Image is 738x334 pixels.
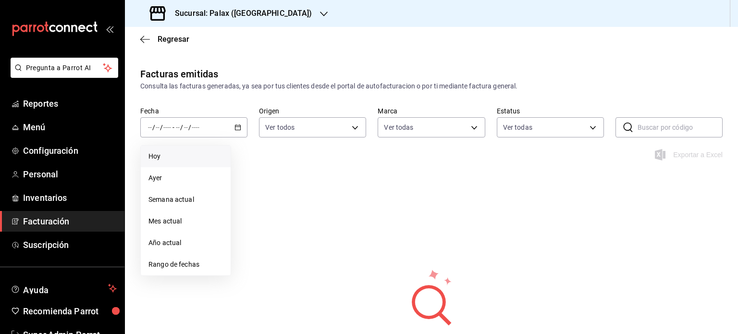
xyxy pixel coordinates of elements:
span: Ver todas [503,123,532,132]
span: Inventarios [23,191,117,204]
span: Facturación [23,215,117,228]
label: Origen [259,108,366,114]
input: -- [155,124,160,131]
span: Pregunta a Parrot AI [26,63,103,73]
span: Semana actual [148,195,223,205]
span: Suscripción [23,238,117,251]
span: Regresar [158,35,189,44]
div: Facturas emitidas [140,67,218,81]
input: -- [148,124,152,131]
h3: Sucursal: Palax ([GEOGRAPHIC_DATA]) [167,8,312,19]
label: Estatus [497,108,604,114]
span: / [160,124,163,131]
button: open_drawer_menu [106,25,113,33]
span: Menú [23,121,117,134]
span: - [172,124,174,131]
span: Hoy [148,151,223,161]
span: / [188,124,191,131]
span: / [180,124,183,131]
span: Personal [23,168,117,181]
span: / [152,124,155,131]
button: Pregunta a Parrot AI [11,58,118,78]
span: Ayuda [23,283,104,294]
span: Recomienda Parrot [23,305,117,318]
input: -- [175,124,180,131]
input: Buscar por código [638,118,723,137]
span: Rango de fechas [148,260,223,270]
span: Configuración [23,144,117,157]
div: Consulta las facturas generadas, ya sea por tus clientes desde el portal de autofacturacion o por... [140,81,723,91]
span: Año actual [148,238,223,248]
a: Pregunta a Parrot AI [7,70,118,80]
label: Marca [378,108,485,114]
input: ---- [163,124,172,131]
input: ---- [191,124,200,131]
span: Ver todas [384,123,413,132]
button: Regresar [140,35,189,44]
span: Mes actual [148,216,223,226]
label: Fecha [140,108,247,114]
span: Reportes [23,97,117,110]
span: Ayer [148,173,223,183]
input: -- [184,124,188,131]
span: Ver todos [265,123,295,132]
